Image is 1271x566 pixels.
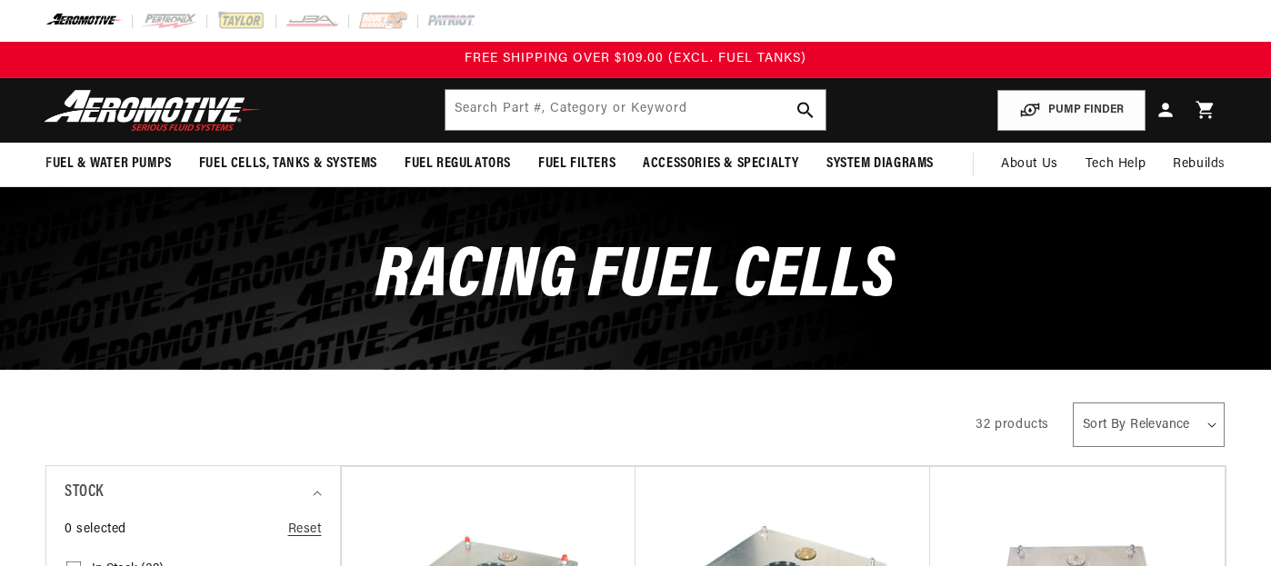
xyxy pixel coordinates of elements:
span: Fuel & Water Pumps [45,154,172,174]
span: About Us [1001,157,1058,171]
img: Aeromotive [39,89,266,132]
summary: System Diagrams [813,143,947,185]
summary: Fuel & Water Pumps [32,143,185,185]
a: Reset [288,520,322,540]
button: search button [786,90,826,130]
span: FREE SHIPPING OVER $109.00 (EXCL. FUEL TANKS) [465,52,806,65]
span: Accessories & Specialty [643,154,799,174]
span: Racing Fuel Cells [375,242,895,313]
summary: Accessories & Specialty [629,143,813,185]
summary: Tech Help [1072,143,1159,186]
a: About Us [987,143,1072,186]
summary: Stock (0 selected) [65,466,322,520]
span: 0 selected [65,520,126,540]
button: PUMP FINDER [997,90,1146,131]
span: 32 products [976,418,1049,432]
summary: Fuel Regulators [391,143,525,185]
span: Tech Help [1086,154,1146,174]
span: System Diagrams [826,154,934,174]
span: Rebuilds [1173,154,1226,174]
span: Fuel Cells, Tanks & Systems [199,154,377,174]
input: Search by Part Number, Category or Keyword [445,90,825,130]
span: Stock [65,480,104,506]
span: Fuel Filters [538,154,615,174]
summary: Fuel Cells, Tanks & Systems [185,143,391,185]
summary: Fuel Filters [525,143,629,185]
span: Fuel Regulators [405,154,511,174]
summary: Rebuilds [1159,143,1239,186]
